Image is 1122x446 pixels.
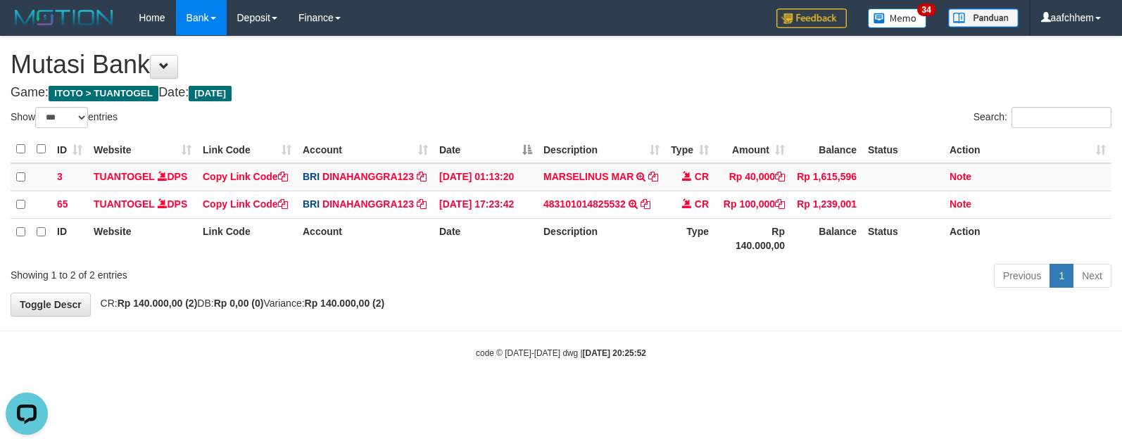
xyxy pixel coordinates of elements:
[862,218,944,258] th: Status
[948,8,1019,27] img: panduan.png
[297,218,434,258] th: Account
[973,107,1111,128] label: Search:
[197,136,297,163] th: Link Code: activate to sort column ascending
[88,163,197,191] td: DPS
[950,171,971,182] a: Note
[11,262,457,282] div: Showing 1 to 2 of 2 entries
[322,171,414,182] a: DINAHANGGRA123
[6,6,48,48] button: Open LiveChat chat widget
[1011,107,1111,128] input: Search:
[51,136,88,163] th: ID: activate to sort column ascending
[543,171,634,182] a: MARSELINUS MAR
[695,198,709,210] span: CR
[94,298,385,309] span: CR: DB: Variance:
[862,136,944,163] th: Status
[538,218,665,258] th: Description
[203,198,288,210] a: Copy Link Code
[950,198,971,210] a: Note
[203,171,288,182] a: Copy Link Code
[49,86,158,101] span: ITOTO > TUANTOGEL
[538,136,665,163] th: Description: activate to sort column ascending
[917,4,936,16] span: 34
[434,163,538,191] td: [DATE] 01:13:20
[665,136,714,163] th: Type: activate to sort column ascending
[775,171,785,182] a: Copy Rp 40,000 to clipboard
[868,8,927,28] img: Button%20Memo.svg
[11,51,1111,79] h1: Mutasi Bank
[197,218,297,258] th: Link Code
[1073,264,1111,288] a: Next
[11,7,118,28] img: MOTION_logo.png
[790,191,862,218] td: Rp 1,239,001
[776,8,847,28] img: Feedback.jpg
[714,191,790,218] td: Rp 100,000
[417,171,427,182] a: Copy DINAHANGGRA123 to clipboard
[118,298,198,309] strong: Rp 140.000,00 (2)
[11,293,91,317] a: Toggle Descr
[476,348,646,358] small: code © [DATE]-[DATE] dwg |
[648,171,658,182] a: Copy MARSELINUS MAR to clipboard
[51,218,88,258] th: ID
[775,198,785,210] a: Copy Rp 100,000 to clipboard
[434,136,538,163] th: Date: activate to sort column descending
[417,198,427,210] a: Copy DINAHANGGRA123 to clipboard
[297,136,434,163] th: Account: activate to sort column ascending
[57,198,68,210] span: 65
[665,218,714,258] th: Type
[57,171,63,182] span: 3
[303,198,320,210] span: BRI
[303,171,320,182] span: BRI
[94,198,155,210] a: TUANTOGEL
[214,298,264,309] strong: Rp 0,00 (0)
[944,218,1111,258] th: Action
[88,136,197,163] th: Website: activate to sort column ascending
[1049,264,1073,288] a: 1
[790,218,862,258] th: Balance
[11,86,1111,100] h4: Game: Date:
[790,136,862,163] th: Balance
[714,136,790,163] th: Amount: activate to sort column ascending
[434,191,538,218] td: [DATE] 17:23:42
[322,198,414,210] a: DINAHANGGRA123
[88,191,197,218] td: DPS
[944,136,1111,163] th: Action: activate to sort column ascending
[305,298,385,309] strong: Rp 140.000,00 (2)
[88,218,197,258] th: Website
[790,163,862,191] td: Rp 1,615,596
[583,348,646,358] strong: [DATE] 20:25:52
[994,264,1050,288] a: Previous
[11,107,118,128] label: Show entries
[94,171,155,182] a: TUANTOGEL
[434,218,538,258] th: Date
[189,86,232,101] span: [DATE]
[714,218,790,258] th: Rp 140.000,00
[543,198,626,210] a: 483101014825532
[714,163,790,191] td: Rp 40,000
[641,198,650,210] a: Copy 483101014825532 to clipboard
[695,171,709,182] span: CR
[35,107,88,128] select: Showentries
